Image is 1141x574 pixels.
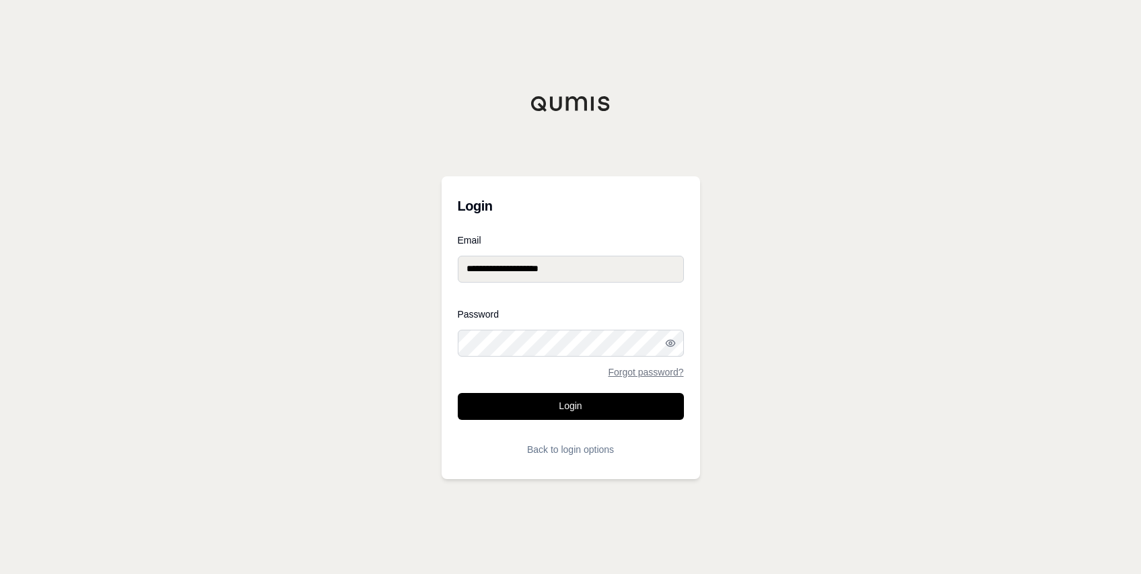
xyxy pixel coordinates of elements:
[458,436,684,463] button: Back to login options
[530,96,611,112] img: Qumis
[458,236,684,245] label: Email
[458,310,684,319] label: Password
[458,192,684,219] h3: Login
[458,393,684,420] button: Login
[608,367,683,377] a: Forgot password?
